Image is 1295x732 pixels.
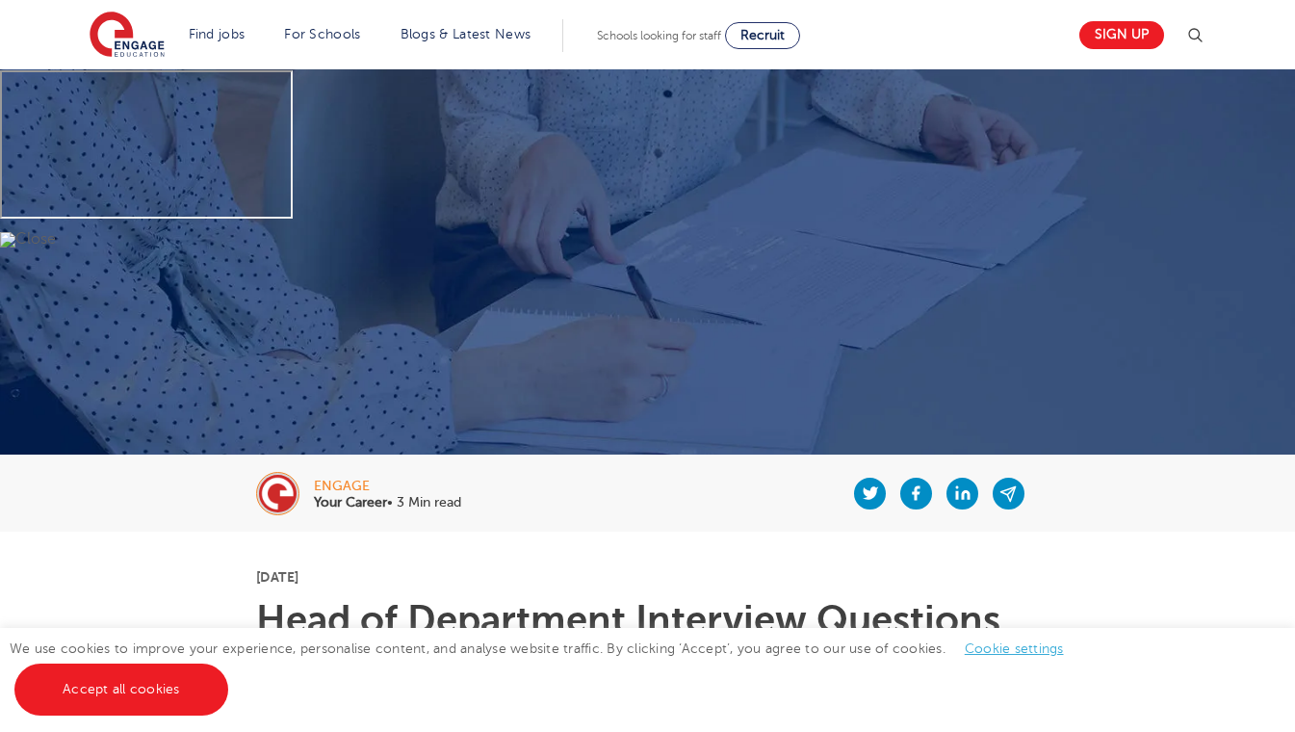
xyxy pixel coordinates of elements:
[597,29,721,42] span: Schools looking for staff
[740,28,785,42] span: Recruit
[284,27,360,41] a: For Schools
[189,27,246,41] a: Find jobs
[256,570,1039,584] p: [DATE]
[314,495,387,510] b: Your Career
[14,664,228,716] a: Accept all cookies
[314,480,461,493] div: engage
[725,22,800,49] a: Recruit
[10,641,1083,696] span: We use cookies to improve your experience, personalise content, and analyse website traffic. By c...
[1079,21,1164,49] a: Sign up
[15,230,56,248] span: Close
[965,641,1064,656] a: Cookie settings
[90,12,165,60] img: Engage Education
[314,496,461,510] p: • 3 Min read
[401,27,531,41] a: Blogs & Latest News
[256,601,1039,640] h1: Head of Department Interview Questions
